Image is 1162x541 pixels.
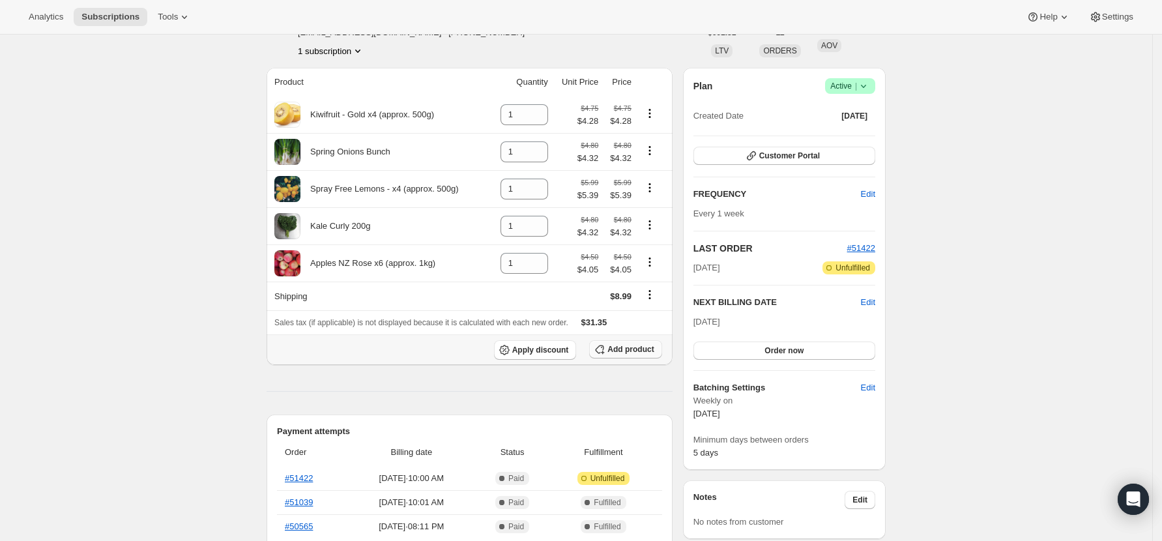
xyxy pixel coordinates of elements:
span: AOV [821,41,837,50]
span: Fulfilled [594,497,620,508]
span: $4.28 [606,115,632,128]
img: product img [274,176,300,202]
span: | [855,81,857,91]
span: $4.28 [577,115,599,128]
span: [DATE] · 10:01 AM [351,496,472,509]
span: Fulfilled [594,521,620,532]
span: Edit [861,188,875,201]
span: Created Date [693,110,744,123]
span: [DATE] [693,261,720,274]
div: Spray Free Lemons - x4 (approx. 500g) [300,183,459,196]
button: Analytics [21,8,71,26]
div: Spring Onions Bunch [300,145,390,158]
button: Tools [150,8,199,26]
small: $4.80 [581,141,598,149]
button: Apply discount [494,340,577,360]
button: Product actions [639,181,660,195]
span: 5 days [693,448,718,458]
button: Edit [853,184,883,205]
button: Product actions [639,255,660,269]
button: Help [1019,8,1078,26]
button: Edit [845,491,875,509]
div: Kale Curly 200g [300,220,371,233]
span: $5.39 [606,189,632,202]
small: $5.99 [581,179,598,186]
span: $4.32 [577,152,599,165]
small: $4.75 [614,104,632,112]
small: $4.50 [614,253,632,261]
th: Price [602,68,635,96]
span: Active [830,80,870,93]
span: Subscriptions [81,12,139,22]
span: $8.99 [610,291,632,301]
span: No notes from customer [693,517,784,527]
a: #51422 [285,473,313,483]
button: Product actions [639,218,660,232]
h2: NEXT BILLING DATE [693,296,861,309]
span: $4.05 [606,263,632,276]
span: Order now [764,345,804,356]
span: Paid [508,497,524,508]
button: Add product [589,340,661,358]
span: Customer Portal [759,151,820,161]
small: $4.80 [614,141,632,149]
span: Paid [508,473,524,484]
span: Status [480,446,545,459]
small: $4.80 [614,216,632,224]
h2: LAST ORDER [693,242,847,255]
span: [DATE] · 08:11 PM [351,520,472,533]
span: Help [1039,12,1057,22]
button: Order now [693,342,875,360]
a: #50565 [285,521,313,531]
span: Add product [607,344,654,355]
span: Unfulfilled [835,263,870,273]
span: Minimum days between orders [693,433,875,446]
span: Unfulfilled [590,473,625,484]
h3: Notes [693,491,845,509]
span: [DATE] [693,317,720,327]
button: Product actions [298,44,364,57]
span: $4.32 [606,226,632,239]
img: product img [274,102,300,128]
span: $5.39 [577,189,599,202]
span: Tools [158,12,178,22]
small: $4.80 [581,216,598,224]
span: $31.35 [581,317,607,327]
th: Shipping [267,282,489,310]
span: Apply discount [512,345,569,355]
span: Weekly on [693,394,875,407]
button: Product actions [639,143,660,158]
div: Open Intercom Messenger [1118,484,1149,515]
button: Settings [1081,8,1141,26]
span: [DATE] · 10:00 AM [351,472,472,485]
div: Apples NZ Rose x6 (approx. 1kg) [300,257,435,270]
span: Paid [508,521,524,532]
th: Product [267,68,489,96]
span: Billing date [351,446,472,459]
span: Settings [1102,12,1133,22]
th: Order [277,438,347,467]
span: Sales tax (if applicable) is not displayed because it is calculated with each new order. [274,318,568,327]
th: Quantity [489,68,551,96]
span: Analytics [29,12,63,22]
span: Fulfillment [553,446,654,459]
a: #51422 [847,243,875,253]
span: $4.32 [577,226,599,239]
a: #51039 [285,497,313,507]
div: Kiwifruit - Gold x4 (approx. 500g) [300,108,434,121]
img: product img [274,213,300,239]
h6: Batching Settings [693,381,861,394]
span: [DATE] [841,111,867,121]
span: Edit [861,381,875,394]
small: $4.75 [581,104,598,112]
button: [DATE] [834,107,875,125]
button: Customer Portal [693,147,875,165]
span: $4.05 [577,263,599,276]
small: $4.50 [581,253,598,261]
button: Edit [861,296,875,309]
small: $5.99 [614,179,632,186]
span: Edit [852,495,867,505]
h2: FREQUENCY [693,188,861,201]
